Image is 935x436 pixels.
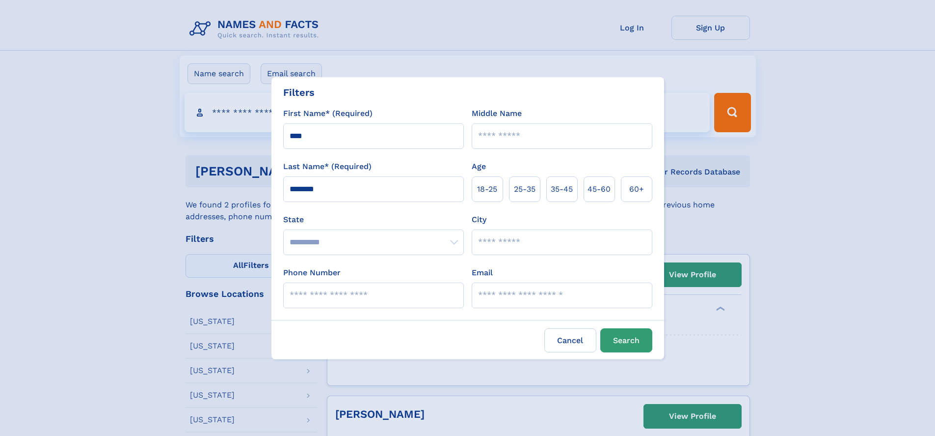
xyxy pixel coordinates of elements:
[472,161,486,173] label: Age
[544,328,596,352] label: Cancel
[514,183,535,195] span: 25‑35
[629,183,644,195] span: 60+
[472,214,486,226] label: City
[283,214,464,226] label: State
[588,183,611,195] span: 45‑60
[283,108,373,119] label: First Name* (Required)
[283,85,315,100] div: Filters
[477,183,497,195] span: 18‑25
[551,183,573,195] span: 35‑45
[472,267,493,279] label: Email
[283,161,372,173] label: Last Name* (Required)
[600,328,652,352] button: Search
[472,108,522,119] label: Middle Name
[283,267,341,279] label: Phone Number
